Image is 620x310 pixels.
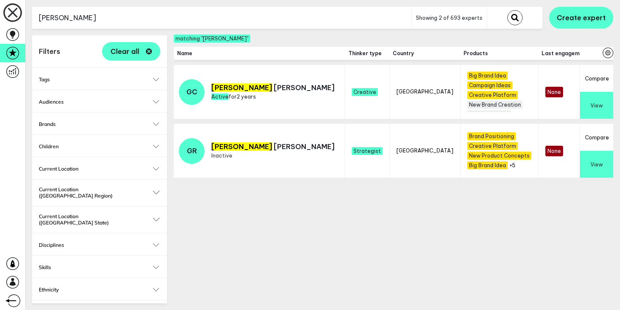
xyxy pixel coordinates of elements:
span: Active [211,94,229,100]
span: Brand Positioning [467,132,516,140]
span: Create expert [557,13,606,22]
button: Compare [580,124,613,151]
span: matching "greg row" [174,35,250,43]
span: [GEOGRAPHIC_DATA] [396,88,453,95]
span: Creative Platform [467,142,518,150]
mark: [PERSON_NAME] [211,83,272,92]
span: Strategist [352,147,383,155]
button: View [580,92,613,119]
button: Create expert [549,7,613,29]
span: GR [187,147,197,155]
span: Big Brand Idea [467,161,508,169]
span: Last engagement [542,50,588,56]
button: Current Location ([GEOGRAPHIC_DATA] Region) [39,186,160,199]
button: Skills [39,264,160,270]
span: None [545,146,563,156]
span: Inactive [211,152,232,159]
button: Audiences [39,99,160,105]
span: Products [464,50,535,56]
span: New Product Concepts [467,152,531,160]
input: Search for name, tags and keywords here... [32,8,411,28]
button: Current Location ([GEOGRAPHIC_DATA] State) [39,213,160,226]
h1: Filters [39,47,60,56]
button: Compare [580,65,613,92]
span: Thinker type [348,50,386,56]
span: Creative Platform [467,91,518,99]
span: None [545,87,563,97]
p: [PERSON_NAME] [211,142,334,151]
span: for 2 years [211,94,256,100]
span: Clear all [111,48,139,55]
span: Big Brand Idea [467,72,508,80]
span: GC [186,88,197,96]
span: New Brand Creation [467,101,523,109]
button: Clear all [102,42,160,61]
span: Country [393,50,457,56]
span: Showing 2 of 693 experts [416,15,483,21]
button: Brands [39,121,160,127]
button: Ethnicity [39,286,160,293]
span: Creative [352,88,378,96]
button: Tags [39,76,160,83]
button: +5 [509,162,515,168]
mark: [PERSON_NAME] [211,142,272,151]
span: Campaign Ideas [467,81,512,89]
button: Disciplines [39,242,160,248]
button: Current Location [39,166,160,172]
span: Name [177,50,342,56]
button: Children [39,143,160,150]
span: Activation Idea [467,110,511,118]
span: [GEOGRAPHIC_DATA] [396,147,453,154]
p: [PERSON_NAME] [211,83,334,92]
button: View [580,151,613,178]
